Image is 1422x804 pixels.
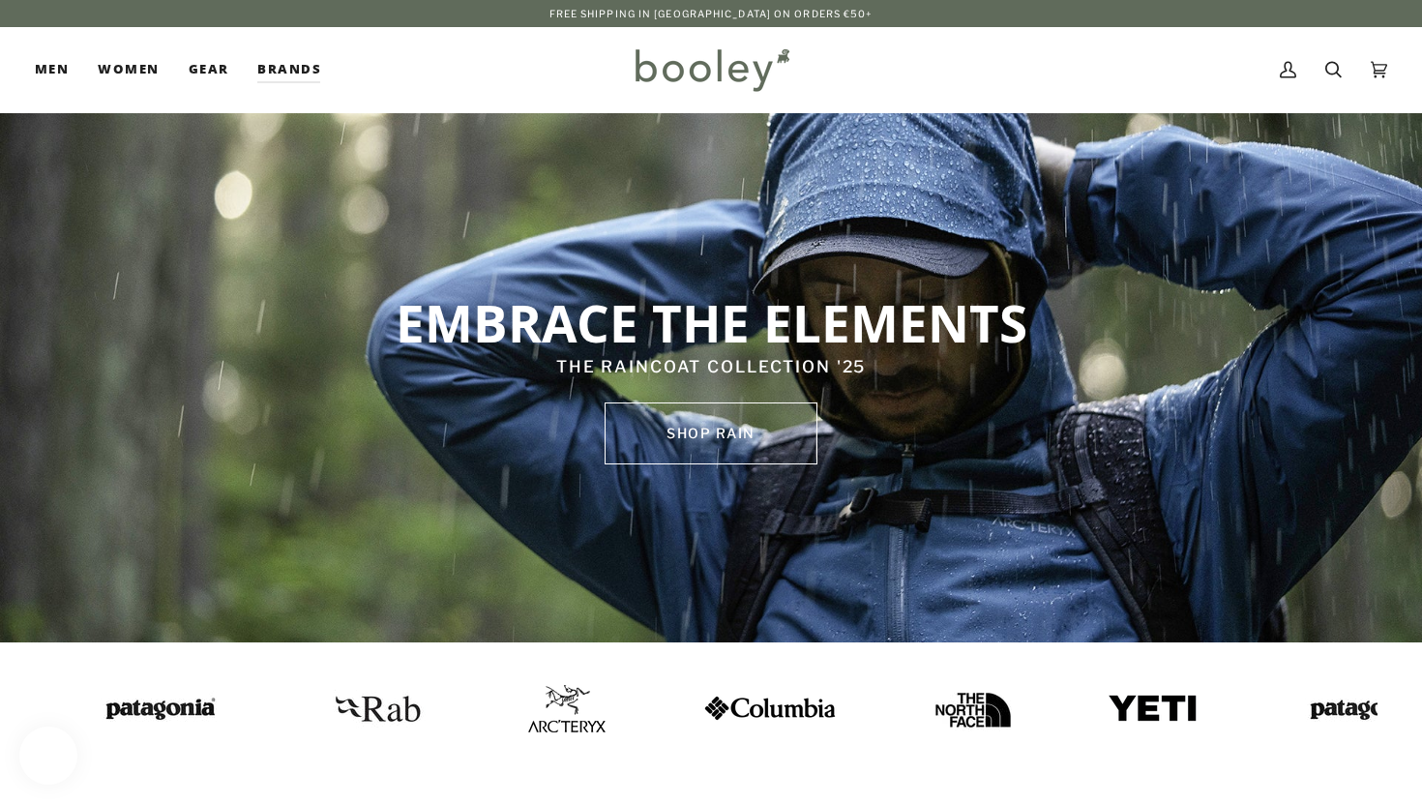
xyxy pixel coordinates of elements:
p: Free Shipping in [GEOGRAPHIC_DATA] on Orders €50+ [549,6,874,21]
img: Booley [627,42,796,98]
iframe: Button to open loyalty program pop-up [19,727,77,785]
a: Gear [174,27,244,112]
span: Women [98,60,159,79]
a: Women [83,27,173,112]
p: EMBRACE THE ELEMENTS [294,290,1128,354]
p: THE RAINCOAT COLLECTION '25 [294,355,1128,380]
span: Gear [189,60,229,79]
a: Men [35,27,83,112]
a: Brands [243,27,336,112]
span: Brands [257,60,321,79]
span: Men [35,60,69,79]
a: SHOP rain [605,402,817,464]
